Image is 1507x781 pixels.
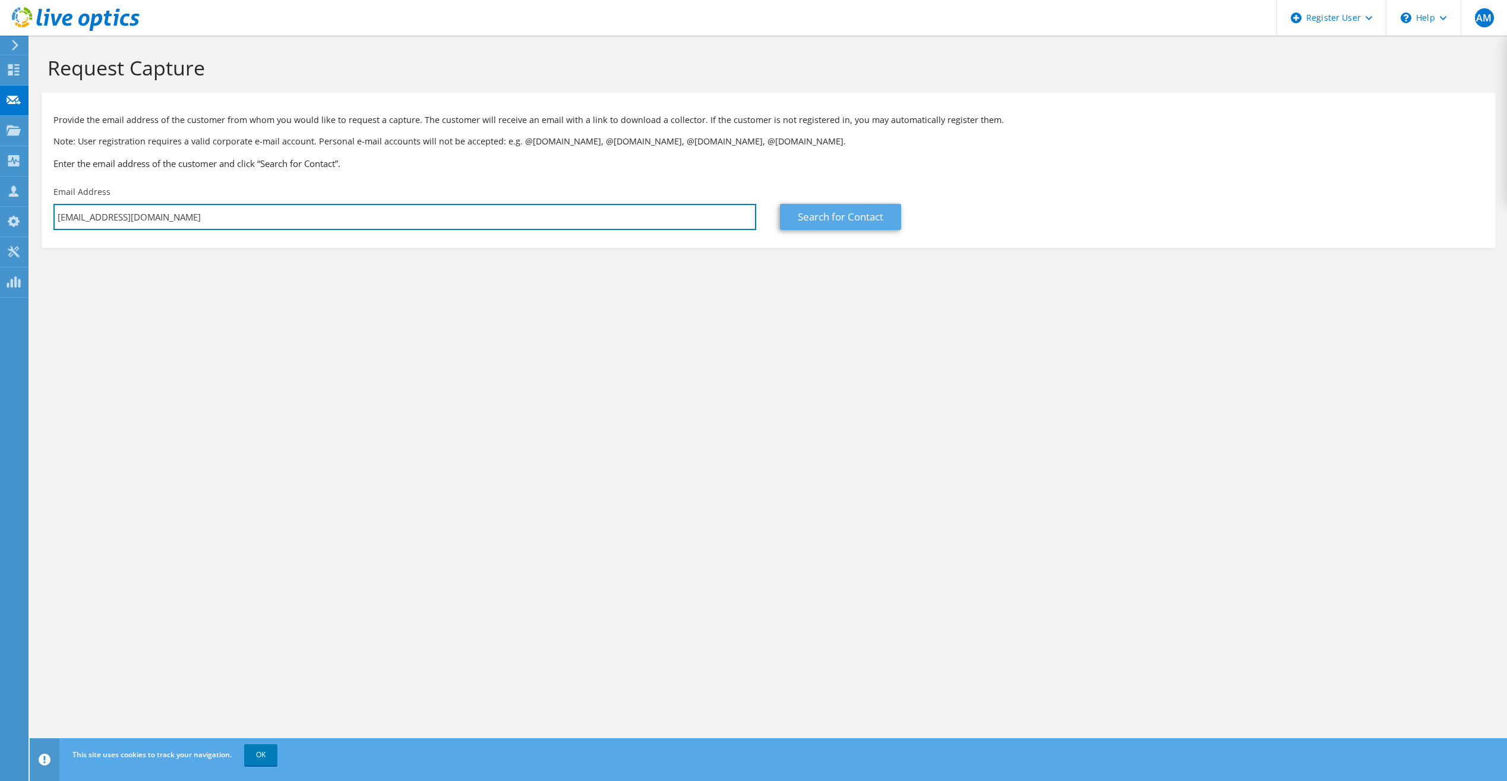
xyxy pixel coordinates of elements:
h3: Enter the email address of the customer and click “Search for Contact”. [53,157,1483,170]
p: Provide the email address of the customer from whom you would like to request a capture. The cust... [53,114,1483,127]
h1: Request Capture [48,55,1483,80]
a: OK [244,744,277,766]
svg: \n [1401,12,1411,23]
a: Search for Contact [780,204,901,230]
span: This site uses cookies to track your navigation. [72,749,232,760]
label: Email Address [53,186,110,198]
p: Note: User registration requires a valid corporate e-mail account. Personal e-mail accounts will ... [53,135,1483,148]
span: AM [1475,8,1494,27]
